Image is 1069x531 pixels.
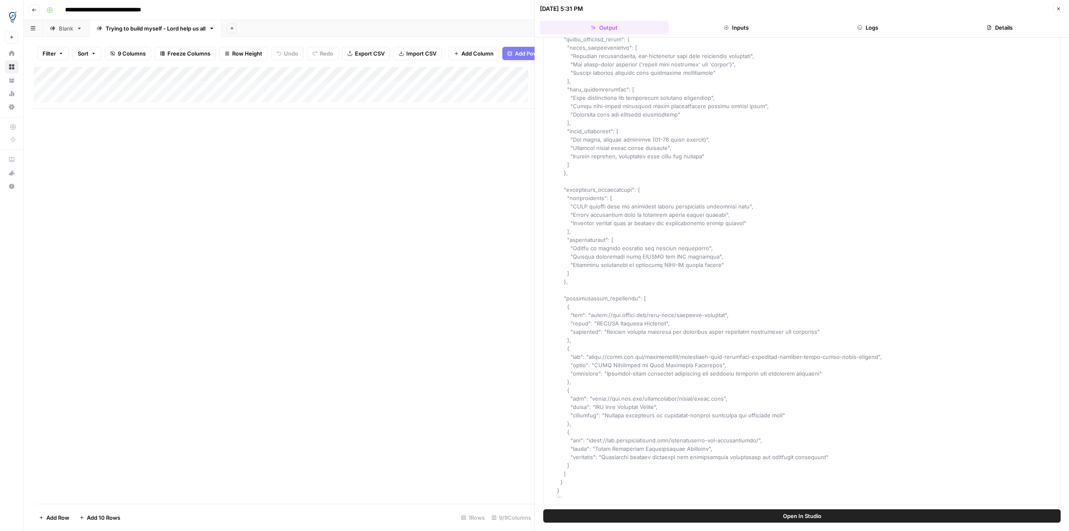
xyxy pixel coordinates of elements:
[5,47,18,60] a: Home
[5,166,18,180] button: What's new?
[5,180,18,193] button: Help + Support
[540,21,669,34] button: Output
[502,47,565,60] button: Add Power Agent
[232,49,262,58] span: Row Height
[5,87,18,100] a: Usage
[5,167,18,179] div: What's new?
[307,47,339,60] button: Redo
[320,49,333,58] span: Redo
[5,100,18,114] a: Settings
[804,21,932,34] button: Logs
[34,511,74,524] button: Add Row
[43,49,56,58] span: Filter
[540,5,583,13] div: [DATE] 5:31 PM
[118,49,146,58] span: 9 Columns
[935,21,1064,34] button: Details
[448,47,499,60] button: Add Column
[461,49,494,58] span: Add Column
[46,513,69,522] span: Add Row
[5,10,20,25] img: TDI Content Team Logo
[355,49,385,58] span: Export CSV
[342,47,390,60] button: Export CSV
[43,20,89,37] a: Blank
[89,20,222,37] a: Trying to build myself - Lord help us all
[78,49,89,58] span: Sort
[515,49,560,58] span: Add Power Agent
[5,74,18,87] a: Your Data
[458,511,488,524] div: 1 Rows
[59,24,73,33] div: Blank
[5,7,18,28] button: Workspace: TDI Content Team
[87,513,120,522] span: Add 10 Rows
[106,24,205,33] div: Trying to build myself - Lord help us all
[5,153,18,166] a: AirOps Academy
[72,47,101,60] button: Sort
[783,512,821,520] span: Open In Studio
[488,511,534,524] div: 9/9 Columns
[167,49,210,58] span: Freeze Columns
[5,60,18,74] a: Browse
[406,49,436,58] span: Import CSV
[37,47,69,60] button: Filter
[219,47,268,60] button: Row Height
[155,47,216,60] button: Freeze Columns
[393,47,442,60] button: Import CSV
[284,49,298,58] span: Undo
[271,47,304,60] button: Undo
[543,509,1061,523] button: Open In Studio
[105,47,151,60] button: 9 Columns
[74,511,125,524] button: Add 10 Rows
[672,21,800,34] button: Inputs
